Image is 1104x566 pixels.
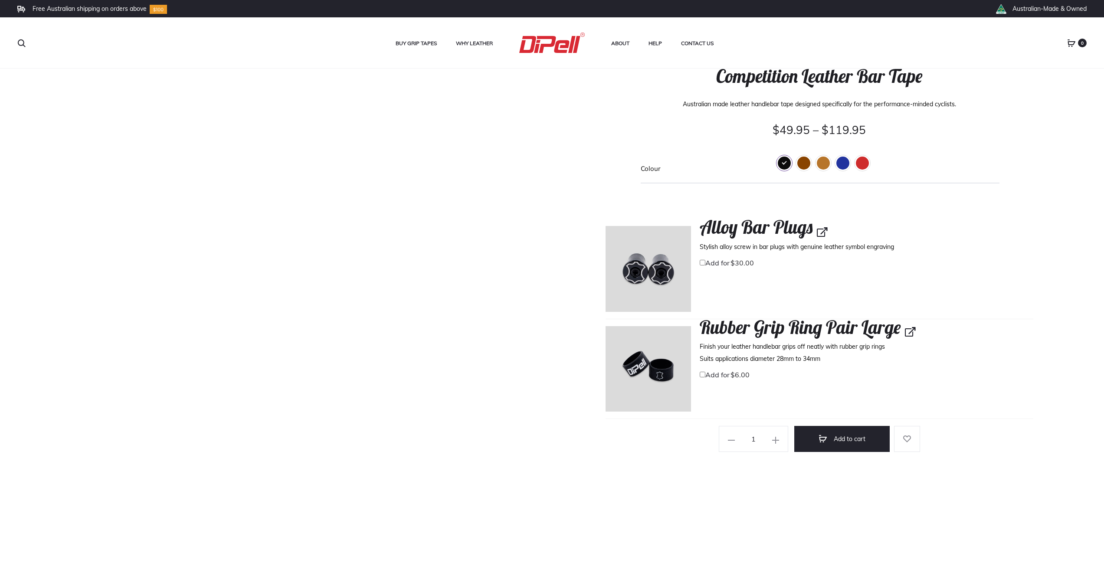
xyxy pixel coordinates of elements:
[606,226,691,311] img: Dipell-Upgrades-Plugs-143-Paul Osta
[17,6,25,13] img: Frame.svg
[773,123,780,137] span: $
[606,65,1033,87] h1: Competition Leather Bar Tape
[641,165,660,172] label: Colour
[894,426,920,452] a: Add to wishlist
[700,372,705,377] input: Add for$6.00
[822,123,866,137] bdi: 119.95
[681,38,714,49] a: Contact Us
[822,123,829,137] span: $
[700,241,1033,257] p: Stylish alloy screw in bar plugs with genuine leather symbol engraving
[794,426,890,452] button: Add to cart
[731,370,735,379] span: $
[731,258,735,267] span: $
[1012,5,1087,13] li: Australian-Made & Owned
[700,216,812,239] span: Alloy Bar Plugs
[1078,39,1087,47] span: 0
[456,38,493,49] a: Why Leather
[739,429,768,448] input: Qty
[606,326,691,412] img: Dipell-Upgrades-BandsSmall-150-Paul Osta
[611,38,629,49] a: About
[731,258,754,267] bdi: 30.00
[700,316,901,339] span: Rubber Grip Ring Pair Large
[396,38,437,49] a: Buy Grip Tapes
[700,260,705,265] input: Add for$30.00
[33,5,147,13] li: Free Australian shipping on orders above
[649,38,662,49] a: Help
[813,123,819,137] span: –
[700,340,1033,369] p: Finish your leather handlebar grips off neatly with rubber grip rings Suits applications diameter...
[150,5,167,14] img: Group-10.svg
[700,258,754,266] label: Add for
[996,4,1006,14] img: th_right_icon2.png
[773,123,810,137] bdi: 49.95
[606,98,1033,110] p: Australian made leather handlebar tape designed specifically for the performance-minded cyclists.
[1067,39,1076,47] a: 0
[731,370,750,379] bdi: 6.00
[700,370,750,378] label: Add for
